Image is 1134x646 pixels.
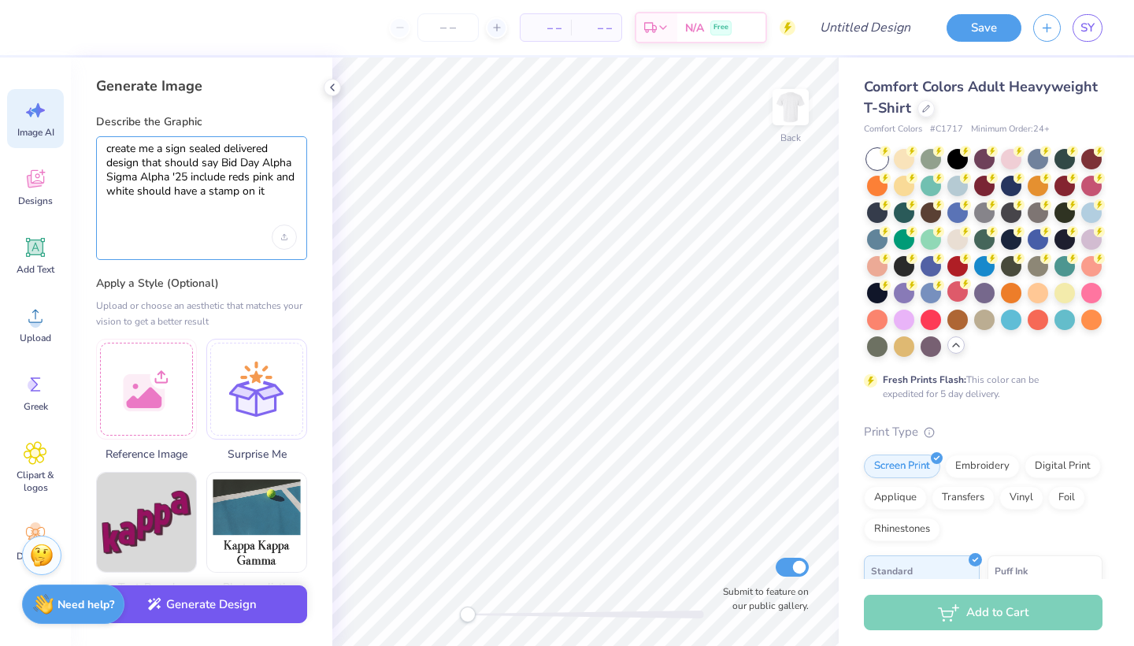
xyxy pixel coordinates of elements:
div: Accessibility label [460,607,476,622]
div: Print Type [864,423,1102,441]
span: Minimum Order: 24 + [971,123,1050,136]
span: Comfort Colors Adult Heavyweight T-Shirt [864,77,1098,117]
span: Puff Ink [995,562,1028,579]
span: Clipart & logos [9,469,61,494]
div: Back [780,131,801,145]
strong: Fresh Prints Flash: [883,373,966,386]
span: Comfort Colors [864,123,922,136]
div: Generate Image [96,76,307,95]
span: SY [1080,19,1095,37]
input: – – [417,13,479,42]
div: Screen Print [864,455,940,478]
img: Photorealistic [207,473,306,572]
span: Image AI [17,126,54,139]
input: Untitled Design [807,12,923,43]
div: Foil [1048,486,1085,510]
div: Applique [864,486,927,510]
img: Back [775,91,806,123]
span: Upload [20,332,51,344]
button: Generate Design [96,585,307,624]
span: # C1717 [930,123,963,136]
a: SY [1073,14,1102,42]
div: This color can be expedited for 5 day delivery. [883,373,1077,401]
span: Standard [871,562,913,579]
span: – – [530,20,561,36]
div: Vinyl [999,486,1043,510]
strong: Need help? [57,597,114,612]
div: Upload image [272,225,297,250]
textarea: create me a sign sealed delivered design that should say Bid Day Alpha Sigma Alpha '25 include re... [106,142,297,213]
span: Decorate [17,550,54,562]
label: Apply a Style (Optional) [96,276,307,291]
span: N/A [685,20,704,36]
div: Rhinestones [864,518,940,541]
div: Embroidery [945,455,1020,478]
span: Free [713,22,728,33]
label: Describe the Graphic [96,114,307,130]
span: Add Text [17,263,54,276]
span: Reference Image [96,446,197,462]
img: Text-Based [97,473,196,572]
label: Submit to feature on our public gallery. [714,585,809,613]
div: Transfers [932,486,995,510]
span: Greek [24,400,48,413]
div: Upload or choose an aesthetic that matches your vision to get a better result [96,298,307,329]
span: Surprise Me [206,446,307,462]
span: – – [580,20,612,36]
span: Designs [18,195,53,207]
div: Digital Print [1025,455,1101,478]
button: Save [947,14,1021,42]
